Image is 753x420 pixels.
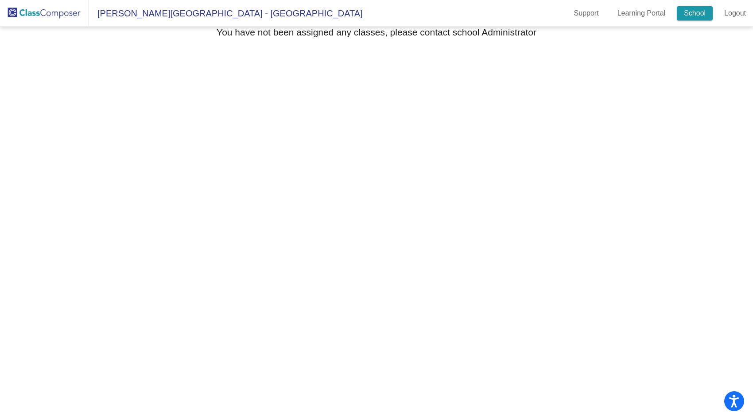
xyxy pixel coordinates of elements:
a: Support [567,6,606,20]
span: [PERSON_NAME][GEOGRAPHIC_DATA] - [GEOGRAPHIC_DATA] [89,6,363,20]
a: Learning Portal [610,6,673,20]
h3: You have not been assigned any classes, please contact school Administrator [217,27,536,38]
a: School [677,6,713,20]
a: Logout [717,6,753,20]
